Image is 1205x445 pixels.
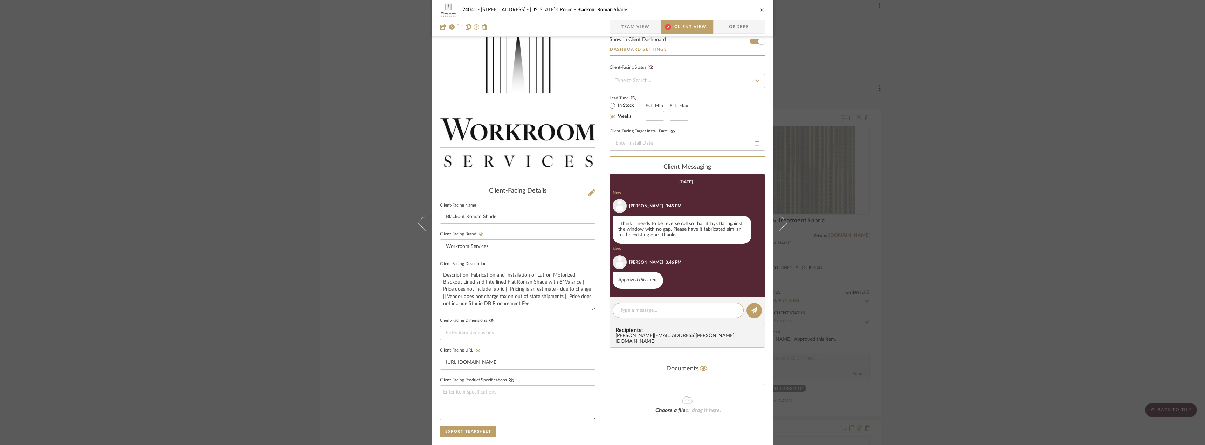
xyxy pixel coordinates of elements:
[440,378,516,383] label: Client-Facing Product Specifications
[617,113,632,120] label: Weeks
[670,103,688,108] label: Est. Max
[668,129,677,134] button: Client-Facing Target Install Date
[759,7,765,13] button: close
[476,232,486,237] button: Client-Facing Brand
[610,101,646,121] mat-radio-group: Select item type
[440,426,496,437] button: Export Tearsheet
[628,95,638,102] button: Lead Time
[621,20,650,34] span: Team View
[615,333,762,345] div: [PERSON_NAME][EMAIL_ADDRESS][PERSON_NAME][DOMAIN_NAME]
[610,164,765,171] div: client Messaging
[440,356,595,370] input: Enter item URL
[487,318,496,323] button: Client-Facing Dimensions
[507,378,516,383] button: Client-Facing Product Specifications
[721,20,757,34] span: Orders
[666,259,681,265] div: 3:46 PM
[674,20,707,34] span: Client View
[462,7,530,12] span: 24040 - [STREET_ADDRESS]
[610,246,765,252] div: New
[440,19,595,167] div: 0
[610,363,765,374] div: Documents
[473,348,483,353] button: Client-Facing URL
[679,180,693,185] div: [DATE]
[610,137,765,151] input: Enter Install Date
[665,24,671,30] span: 2
[629,203,663,209] div: [PERSON_NAME]
[610,129,677,134] label: Client-Facing Target Install Date
[440,262,487,266] label: Client-Facing Description
[610,74,765,88] input: Type to Search…
[440,348,483,353] label: Client-Facing URL
[610,95,646,101] label: Lead Time
[613,199,627,213] img: user_avatar.png
[615,327,762,333] span: Recipients:
[440,19,595,167] img: e95930b7-1f8f-4511-b612-80df29cec021_436x436.jpg
[655,408,686,413] span: Choose a file
[440,239,595,253] input: Enter Client-Facing Brand
[610,46,667,53] button: Dashboard Settings
[440,232,486,237] label: Client-Facing Brand
[629,259,663,265] div: [PERSON_NAME]
[613,216,751,244] div: I think it needs to be reverse roll so that it lays flat against the window with no gap. Please h...
[440,187,595,195] div: Client-Facing Details
[577,7,627,12] span: Blackout Roman Shade
[440,3,457,17] img: e95930b7-1f8f-4511-b612-80df29cec021_48x40.jpg
[666,203,681,209] div: 3:45 PM
[440,204,476,207] label: Client-Facing Name
[440,210,595,224] input: Enter Client-Facing Item Name
[610,190,765,196] div: New
[482,24,488,30] img: Remove from project
[440,318,496,323] label: Client-Facing Dimensions
[613,255,627,269] img: user_avatar.png
[686,408,721,413] span: or drag it here.
[610,64,656,71] div: Client-Facing Status
[617,103,634,109] label: In Stock
[530,7,577,12] span: [US_STATE]'s Room
[613,272,663,289] div: Approved this item.
[646,103,663,108] label: Est. Min
[440,326,595,340] input: Enter item dimensions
